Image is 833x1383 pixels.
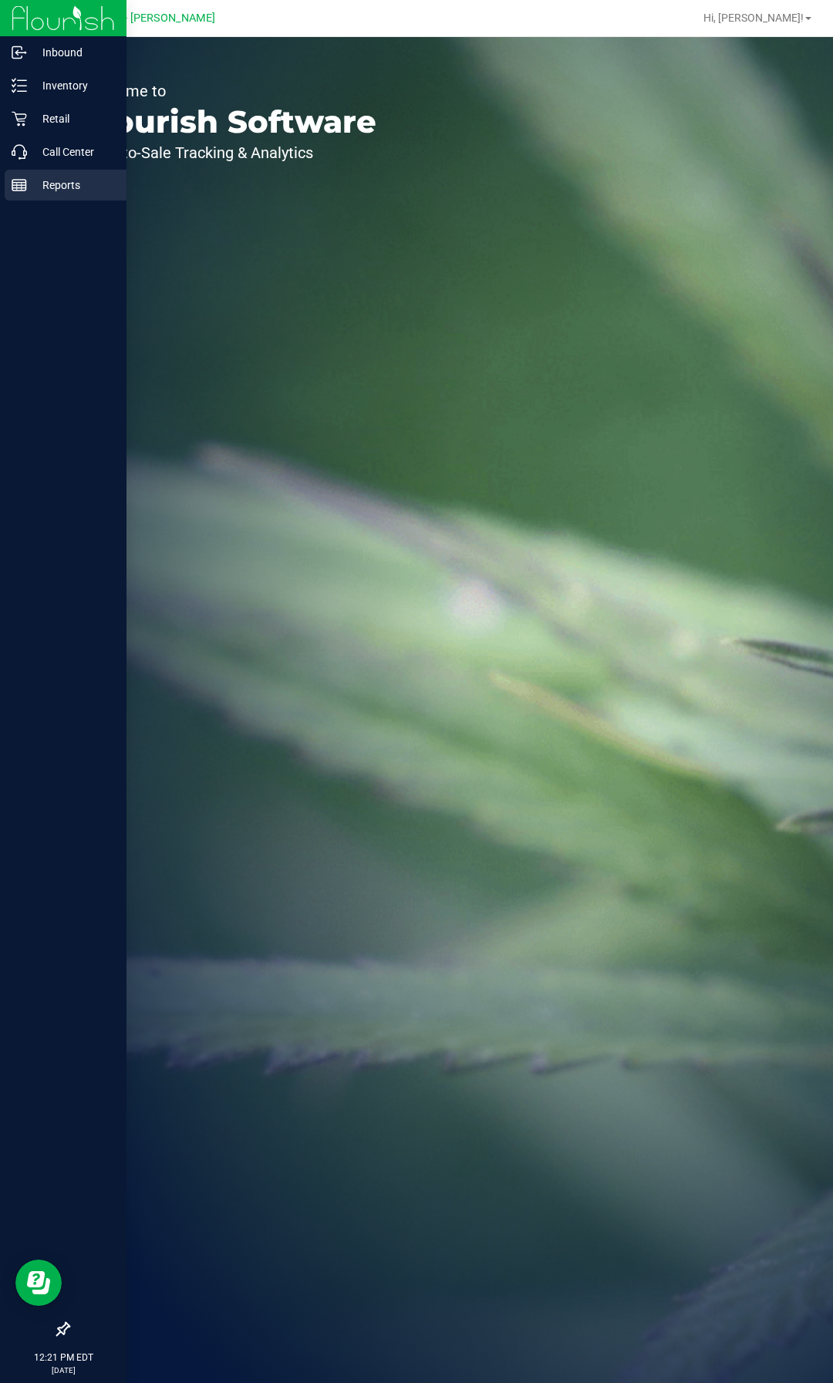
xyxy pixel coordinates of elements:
p: [DATE] [7,1364,120,1376]
p: Inbound [27,43,120,62]
p: Welcome to [83,83,376,99]
inline-svg: Retail [12,111,27,126]
inline-svg: Reports [12,177,27,193]
p: Reports [27,176,120,194]
span: Hi, [PERSON_NAME]! [703,12,804,24]
p: 12:21 PM EDT [7,1351,120,1364]
inline-svg: Inventory [12,78,27,93]
p: Inventory [27,76,120,95]
iframe: Resource center [15,1260,62,1306]
p: Retail [27,110,120,128]
p: Flourish Software [83,106,376,137]
span: GA1 - [PERSON_NAME] [100,12,215,25]
inline-svg: Call Center [12,144,27,160]
p: Seed-to-Sale Tracking & Analytics [83,145,376,160]
p: Call Center [27,143,120,161]
inline-svg: Inbound [12,45,27,60]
